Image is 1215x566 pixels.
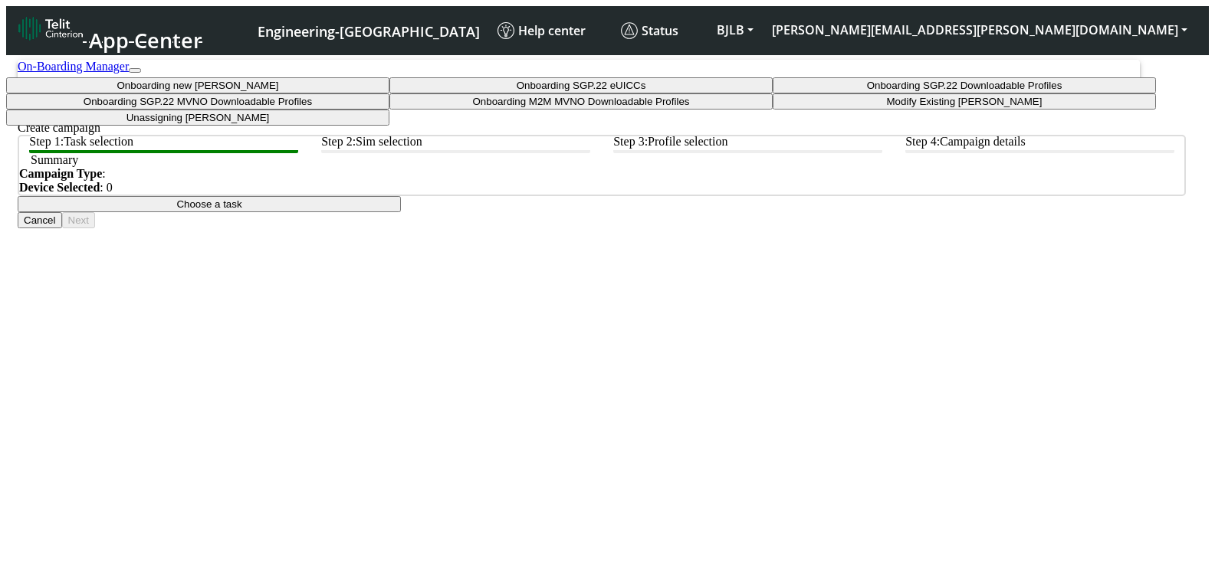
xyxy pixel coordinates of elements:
[18,16,83,41] img: logo-telit-cinterion-gw-new.png
[321,135,590,153] btn: Step 2: Sim selection
[18,60,129,73] a: On-Boarding Manager
[19,181,100,194] strong: Device Selected
[18,12,200,49] a: App Center
[6,93,389,110] button: Onboarding SGP.22 MVNO Downloadable Profiles
[497,22,586,39] span: Help center
[258,22,480,41] span: Engineering-[GEOGRAPHIC_DATA]
[6,77,389,93] button: Onboarding new [PERSON_NAME]
[389,93,773,110] button: Onboarding M2M MVNO Downloadable Profiles
[89,26,202,54] span: App Center
[257,16,479,44] a: Your current platform instance
[905,135,1174,153] btn: Step 4: Campaign details
[708,16,763,44] button: BJLB
[19,167,1184,181] div: :
[29,135,298,153] btn: Step 1: Task selection
[19,167,102,180] strong: Campaign Type
[773,93,1156,110] button: Modify Existing [PERSON_NAME]
[497,22,514,39] img: knowledge.svg
[19,181,1184,195] div: : 0
[18,121,1186,135] div: Create campaign
[621,22,678,39] span: Status
[6,77,1209,126] div: Choose a task
[773,77,1156,93] button: Onboarding SGP.22 Downloadable Profiles
[18,196,401,212] button: Choose a task
[615,16,708,45] a: Status
[6,110,389,126] button: Unassigning [PERSON_NAME]
[621,22,638,39] img: status.svg
[129,68,141,73] button: Toggle navigation
[491,16,615,45] a: Help center
[613,135,882,153] btn: Step 3: Profile selection
[763,16,1197,44] button: [PERSON_NAME][EMAIL_ADDRESS][PERSON_NAME][DOMAIN_NAME]
[62,212,95,228] button: Next
[18,212,62,228] button: Cancel
[389,77,773,93] button: Onboarding SGP.22 eUICCs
